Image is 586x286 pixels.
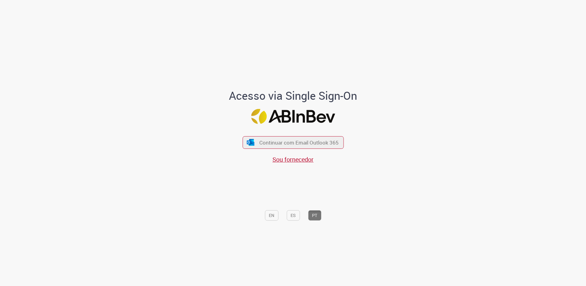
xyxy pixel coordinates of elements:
button: ícone Azure/Microsoft 360 Continuar com Email Outlook 365 [242,136,344,149]
button: PT [308,210,321,221]
img: ícone Azure/Microsoft 360 [246,139,255,145]
button: ES [287,210,300,221]
h1: Acesso via Single Sign-On [208,90,378,102]
a: Sou fornecedor [272,155,314,164]
span: Continuar com Email Outlook 365 [259,139,339,146]
img: Logo ABInBev [251,109,335,124]
button: EN [265,210,278,221]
